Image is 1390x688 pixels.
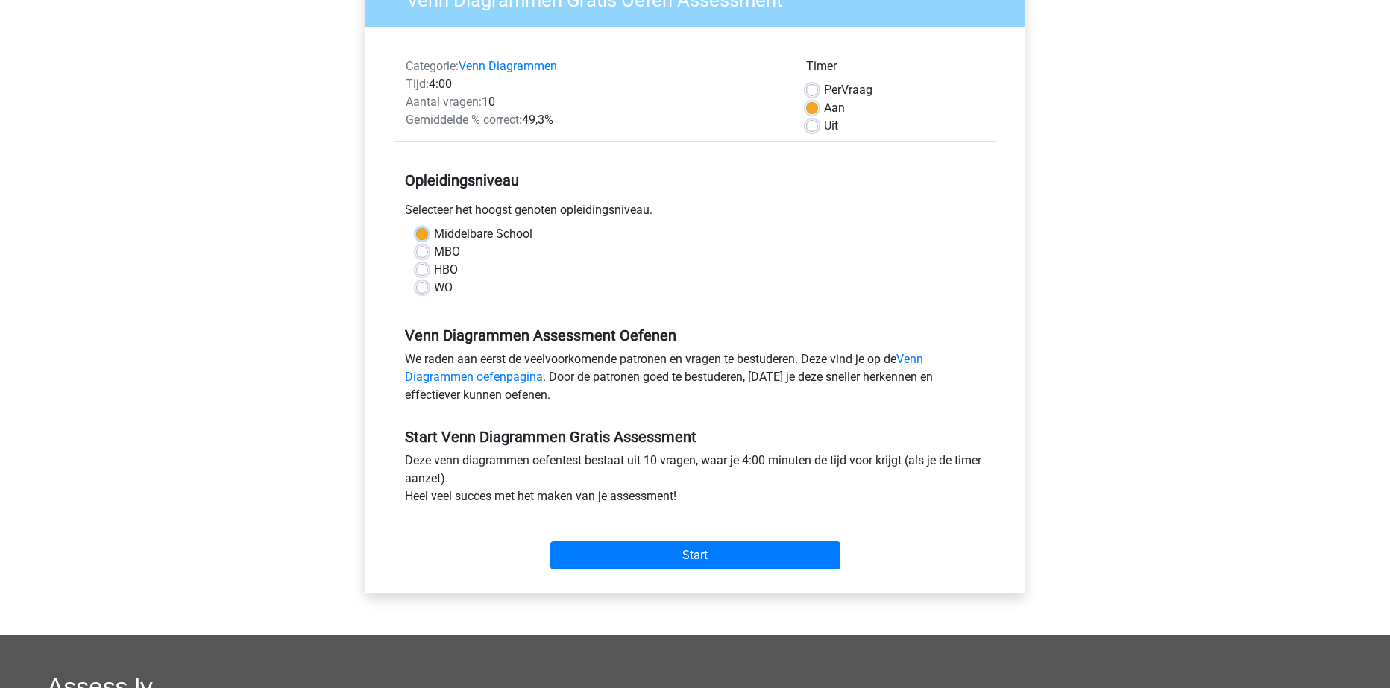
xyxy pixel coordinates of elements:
[824,83,841,97] span: Per
[394,93,795,111] div: 10
[434,279,453,297] label: WO
[824,117,838,135] label: Uit
[459,59,557,73] a: Venn Diagrammen
[394,201,996,225] div: Selecteer het hoogst genoten opleidingsniveau.
[406,113,522,127] span: Gemiddelde % correct:
[405,428,985,446] h5: Start Venn Diagrammen Gratis Assessment
[405,165,985,195] h5: Opleidingsniveau
[806,57,984,81] div: Timer
[405,326,985,344] h5: Venn Diagrammen Assessment Oefenen
[406,59,459,73] span: Categorie:
[394,111,795,129] div: 49,3%
[406,77,429,91] span: Tijd:
[394,350,996,410] div: We raden aan eerst de veelvoorkomende patronen en vragen te bestuderen. Deze vind je op de . Door...
[434,225,532,243] label: Middelbare School
[434,243,460,261] label: MBO
[824,99,845,117] label: Aan
[406,95,482,109] span: Aantal vragen:
[434,261,458,279] label: HBO
[824,81,872,99] label: Vraag
[550,541,840,569] input: Start
[394,75,795,93] div: 4:00
[394,452,996,511] div: Deze venn diagrammen oefentest bestaat uit 10 vragen, waar je 4:00 minuten de tijd voor krijgt (a...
